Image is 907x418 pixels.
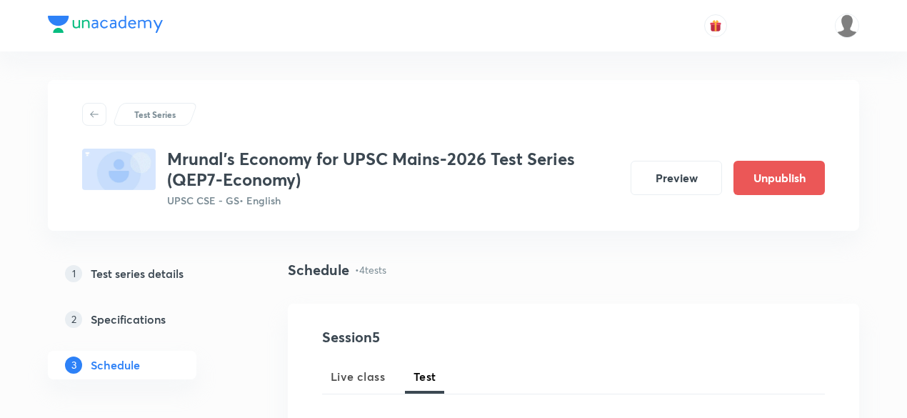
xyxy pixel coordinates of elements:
[167,149,619,190] h3: Mrunal’s Economy for UPSC Mains-2026 Test Series (QEP7-Economy)
[414,368,436,385] span: Test
[48,305,242,334] a: 2Specifications
[631,161,722,195] button: Preview
[65,311,82,328] p: 2
[48,16,163,33] img: Company Logo
[48,16,163,36] a: Company Logo
[91,357,140,374] h5: Schedule
[91,265,184,282] h5: Test series details
[322,327,583,348] h4: Session 5
[65,357,82,374] p: 3
[82,149,156,190] img: fallback-thumbnail.png
[704,14,727,37] button: avatar
[48,259,242,288] a: 1Test series details
[709,19,722,32] img: avatar
[288,259,349,281] h4: Schedule
[134,108,176,121] p: Test Series
[91,311,166,328] h5: Specifications
[331,368,385,385] span: Live class
[355,262,386,277] p: • 4 tests
[733,161,825,195] button: Unpublish
[65,265,82,282] p: 1
[835,14,859,38] img: Rajesh Kumar
[167,193,619,208] p: UPSC CSE - GS • English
